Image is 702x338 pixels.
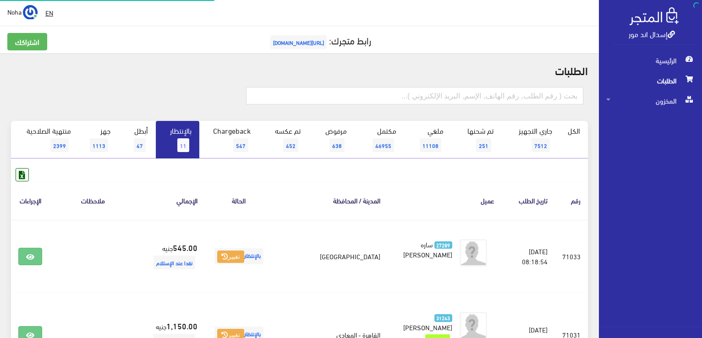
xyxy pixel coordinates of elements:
[205,181,273,219] th: الحالة
[532,138,550,152] span: 7512
[273,220,388,293] td: [GEOGRAPHIC_DATA]
[460,239,487,267] img: avatar.png
[118,121,156,158] a: أبطل47
[599,71,702,91] a: الطلبات
[434,314,452,322] span: 31243
[154,256,195,269] span: نقدا عند الإستلام
[404,121,451,158] a: ملغي11108
[606,71,695,91] span: الطلبات
[560,121,588,140] a: الكل
[7,6,22,17] span: Noha
[258,121,308,158] a: تم عكسه452
[7,5,38,19] a: ... Noha
[599,91,702,111] a: المخزون
[502,181,555,219] th: تاريخ الطلب
[23,5,38,20] img: ...
[555,181,588,219] th: رقم
[403,321,452,333] span: [PERSON_NAME]
[11,181,49,219] th: الإجراءات
[606,50,695,71] span: الرئيسية
[136,220,205,293] td: جنيه
[434,241,452,249] span: 27289
[214,248,263,264] span: بالإنتظار
[79,121,118,158] a: جهز1113
[246,87,583,104] input: بحث ( رقم الطلب, رقم الهاتف, الإسم, البريد اﻹلكتروني )...
[630,7,679,25] img: .
[49,181,136,219] th: ملاحظات
[355,121,404,158] a: مكتمل46955
[420,138,441,152] span: 11108
[629,27,675,40] a: إسدال اند مور
[270,35,327,49] span: [URL][DOMAIN_NAME]
[403,238,452,261] span: ساره [PERSON_NAME]
[308,121,355,158] a: مرفوض638
[273,181,388,219] th: المدينة / المحافظة
[606,91,695,111] span: المخزون
[45,7,53,18] u: EN
[42,5,57,21] a: EN
[134,138,146,152] span: 47
[166,320,197,332] strong: 1,150.00
[402,239,452,259] a: 27289 ساره [PERSON_NAME]
[173,241,197,253] strong: 545.00
[402,312,452,332] a: 31243 [PERSON_NAME]
[388,181,502,219] th: عميل
[11,121,79,158] a: منتهية الصلاحية2399
[177,138,189,152] span: 11
[199,121,259,158] a: Chargeback547
[502,220,555,293] td: [DATE] 08:18:54
[217,251,244,263] button: تغيير
[501,121,560,158] a: جاري التجهيز7512
[268,32,371,49] a: رابط متجرك:[URL][DOMAIN_NAME]
[283,138,298,152] span: 452
[555,220,588,293] td: 71033
[373,138,394,152] span: 46955
[136,181,205,219] th: اﻹجمالي
[7,33,47,50] a: اشتراكك
[11,64,588,76] h2: الطلبات
[11,275,46,310] iframe: Drift Widget Chat Controller
[329,138,345,152] span: 638
[50,138,69,152] span: 2399
[476,138,491,152] span: 251
[156,121,199,158] a: بالإنتظار11
[90,138,108,152] span: 1113
[599,50,702,71] a: الرئيسية
[451,121,501,158] a: تم شحنها251
[233,138,248,152] span: 547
